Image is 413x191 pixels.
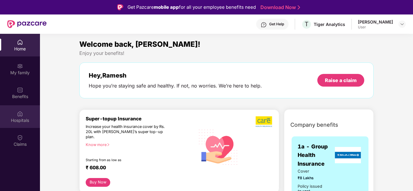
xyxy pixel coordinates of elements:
[86,178,110,187] button: Buy Now
[86,165,189,172] div: ₹ 608.00
[358,19,393,25] div: [PERSON_NAME]
[86,142,191,147] div: Know more
[79,50,374,56] div: Enjoy your benefits!
[269,22,284,27] div: Get Help
[400,22,405,27] img: svg+xml;base64,PHN2ZyBpZD0iRHJvcGRvd24tMzJ4MzIiIHhtbG5zPSJodHRwOi8vd3d3LnczLm9yZy8yMDAwL3N2ZyIgd2...
[17,135,23,141] img: svg+xml;base64,PHN2ZyBpZD0iQ2xhaW0iIHhtbG5zPSJodHRwOi8vd3d3LnczLm9yZy8yMDAwL3N2ZyIgd2lkdGg9IjIwIi...
[17,87,23,93] img: svg+xml;base64,PHN2ZyBpZD0iQmVuZWZpdHMiIHhtbG5zPSJodHRwOi8vd3d3LnczLm9yZy8yMDAwL3N2ZyIgd2lkdGg9Ij...
[298,168,326,174] span: Cover
[298,142,333,168] span: 1a - Group Health Insurance
[298,4,300,11] img: Stroke
[305,21,309,28] span: T
[298,183,322,189] div: Policy issued
[127,4,256,11] div: Get Pazcare for all your employee benefits need
[256,116,273,127] img: b5dec4f62d2307b9de63beb79f102df3.png
[86,124,169,140] div: Increase your health insurance cover by Rs. 20L with [PERSON_NAME]’s super top-up plan.
[107,143,110,146] span: right
[335,147,361,163] img: insurerLogo
[17,111,23,117] img: svg+xml;base64,PHN2ZyBpZD0iSG9zcGl0YWxzIiB4bWxucz0iaHR0cDovL3d3dy53My5vcmcvMjAwMC9zdmciIHdpZHRoPS...
[325,77,357,84] div: Raise a claim
[298,175,326,181] span: ₹8 Lakhs
[261,22,267,28] img: svg+xml;base64,PHN2ZyBpZD0iSGVscC0zMngzMiIgeG1sbnM9Imh0dHA6Ly93d3cudzMub3JnLzIwMDAvc3ZnIiB3aWR0aD...
[290,121,338,129] span: Company benefits
[79,40,200,49] span: Welcome back, [PERSON_NAME]!
[358,25,393,30] div: User
[260,4,298,11] a: Download Now
[117,4,123,10] img: Logo
[195,123,242,170] img: svg+xml;base64,PHN2ZyB4bWxucz0iaHR0cDovL3d3dy53My5vcmcvMjAwMC9zdmciIHhtbG5zOnhsaW5rPSJodHRwOi8vd3...
[314,21,345,27] div: Tiger Analytics
[154,4,179,10] strong: mobile app
[89,72,262,79] div: Hey, Ramesh
[17,39,23,45] img: svg+xml;base64,PHN2ZyBpZD0iSG9tZSIgeG1sbnM9Imh0dHA6Ly93d3cudzMub3JnLzIwMDAvc3ZnIiB3aWR0aD0iMjAiIG...
[89,83,262,89] div: Hope you’re staying safe and healthy. If not, no worries. We’re here to help.
[86,116,195,122] div: Super-topup Insurance
[17,63,23,69] img: svg+xml;base64,PHN2ZyB3aWR0aD0iMjAiIGhlaWdodD0iMjAiIHZpZXdCb3g9IjAgMCAyMCAyMCIgZmlsbD0ibm9uZSIgeG...
[86,158,169,162] div: Starting from as low as
[7,20,47,28] img: New Pazcare Logo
